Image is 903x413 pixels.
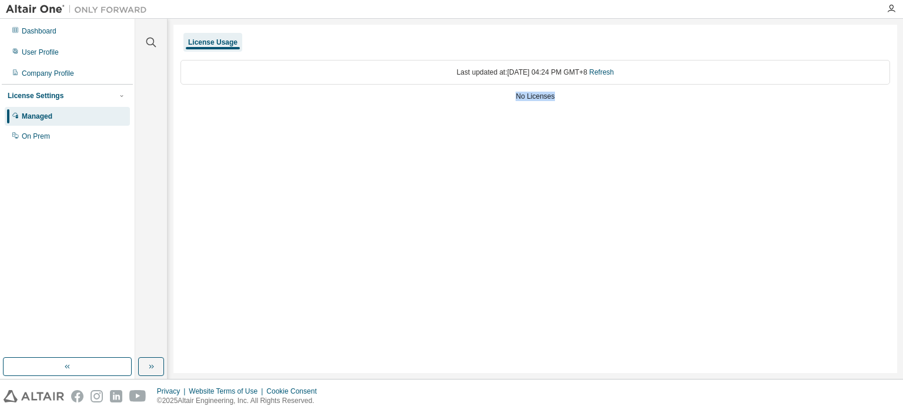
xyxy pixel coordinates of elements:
div: Dashboard [22,26,56,36]
div: On Prem [22,132,50,141]
div: License Settings [8,91,63,100]
div: Privacy [157,387,189,396]
div: License Usage [188,38,238,47]
a: Refresh [589,68,614,76]
img: youtube.svg [129,390,146,402]
div: Cookie Consent [266,387,323,396]
img: Altair One [6,4,153,15]
div: User Profile [22,48,59,57]
div: Website Terms of Use [189,387,266,396]
div: Last updated at: [DATE] 04:24 PM GMT+8 [180,60,890,85]
img: linkedin.svg [110,390,122,402]
div: No Licenses [180,92,890,101]
img: facebook.svg [71,390,83,402]
div: Managed [22,112,52,121]
img: altair_logo.svg [4,390,64,402]
img: instagram.svg [91,390,103,402]
p: © 2025 Altair Engineering, Inc. All Rights Reserved. [157,396,324,406]
div: Company Profile [22,69,74,78]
